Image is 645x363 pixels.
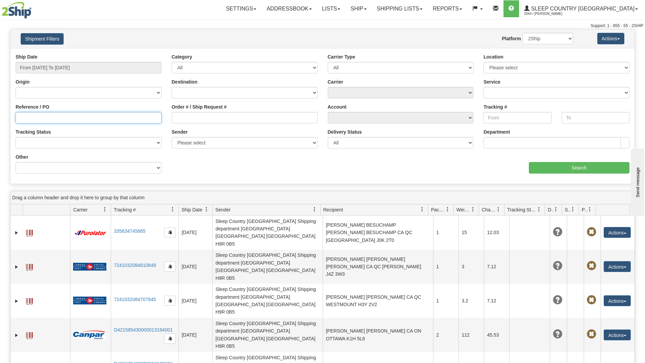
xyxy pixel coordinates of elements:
[433,215,458,250] td: 1
[328,78,343,85] label: Carrier
[433,284,458,318] td: 1
[587,295,596,305] span: Pickup Not Assigned
[519,0,643,17] a: Sleep Country [GEOGRAPHIC_DATA] 2044 / [PERSON_NAME]
[212,215,323,250] td: Sleep Country [GEOGRAPHIC_DATA] Shipping department [GEOGRAPHIC_DATA] [GEOGRAPHIC_DATA] [GEOGRAPH...
[629,147,644,216] iframe: chat widget
[372,0,428,17] a: Shipping lists
[164,334,176,344] button: Copy to clipboard
[483,53,503,60] label: Location
[5,6,63,11] div: Send message
[416,204,428,215] a: Recipient filter column settings
[212,318,323,352] td: Sleep Country [GEOGRAPHIC_DATA] Shipping department [GEOGRAPHIC_DATA] [GEOGRAPHIC_DATA] [GEOGRAPH...
[483,78,500,85] label: Service
[172,104,227,110] label: Order # / Ship Request #
[484,284,509,318] td: 7.12
[587,261,596,271] span: Pickup Not Assigned
[533,204,545,215] a: Tracking Status filter column settings
[164,227,176,237] button: Copy to clipboard
[178,318,212,352] td: [DATE]
[567,204,579,215] a: Shipment Issues filter column settings
[565,206,571,213] span: Shipment Issues
[16,53,38,60] label: Ship Date
[13,298,20,304] a: Expand
[16,78,29,85] label: Origin
[21,33,64,45] button: Shipment Filters
[16,154,28,160] label: Other
[562,112,629,123] input: To
[587,330,596,339] span: Pickup Not Assigned
[114,228,145,234] a: 335634745665
[172,129,188,135] label: Sender
[201,204,212,215] a: Ship Date filter column settings
[597,33,624,44] button: Actions
[458,284,484,318] td: 3.2
[587,227,596,237] span: Pickup Not Assigned
[456,206,471,213] span: Weight
[26,295,33,306] a: Label
[164,262,176,272] button: Copy to clipboard
[26,329,33,340] a: Label
[13,332,20,339] a: Expand
[493,204,504,215] a: Charge filter column settings
[26,261,33,272] a: Label
[73,263,106,271] img: 20 - Canada Post
[323,250,433,284] td: [PERSON_NAME] [PERSON_NAME] [PERSON_NAME] CA QC [PERSON_NAME] J4Z 3W3
[164,296,176,306] button: Copy to clipboard
[553,295,562,305] span: Unknown
[73,206,88,213] span: Carrier
[548,206,554,213] span: Delivery Status
[323,206,343,213] span: Recipient
[530,6,635,12] span: Sleep Country [GEOGRAPHIC_DATA]
[433,318,458,352] td: 2
[172,53,192,60] label: Category
[167,204,178,215] a: Tracking # filter column settings
[482,206,496,213] span: Charge
[428,0,467,17] a: Reports
[114,327,173,333] a: D421585430000013184001
[221,0,261,17] a: Settings
[181,206,202,213] span: Ship Date
[114,206,136,213] span: Tracking #
[604,295,631,306] button: Actions
[2,23,643,29] div: Support: 1 - 855 - 55 - 2SHIP
[212,284,323,318] td: Sleep Country [GEOGRAPHIC_DATA] Shipping department [GEOGRAPHIC_DATA] [GEOGRAPHIC_DATA] [GEOGRAPH...
[483,104,507,110] label: Tracking #
[328,104,347,110] label: Account
[442,204,453,215] a: Packages filter column settings
[524,10,575,17] span: 2044 / [PERSON_NAME]
[467,204,479,215] a: Weight filter column settings
[10,191,635,204] div: grid grouping header
[178,215,212,250] td: [DATE]
[584,204,596,215] a: Pickup Status filter column settings
[99,204,111,215] a: Carrier filter column settings
[582,206,587,213] span: Pickup Status
[433,250,458,284] td: 1
[328,53,355,60] label: Carrier Type
[323,215,433,250] td: [PERSON_NAME] BESUCHAMP [PERSON_NAME] BESUCHAMP CA QC [GEOGRAPHIC_DATA] J0K 2T0
[26,227,33,237] a: Label
[114,263,156,268] a: 7241032084610848
[458,318,484,352] td: 112
[178,250,212,284] td: [DATE]
[309,204,320,215] a: Sender filter column settings
[458,215,484,250] td: 15
[483,112,551,123] input: From
[550,204,562,215] a: Delivery Status filter column settings
[16,104,49,110] label: Reference / PO
[553,330,562,339] span: Unknown
[431,206,445,213] span: Packages
[13,264,20,270] a: Expand
[178,284,212,318] td: [DATE]
[261,0,317,17] a: Addressbook
[212,250,323,284] td: Sleep Country [GEOGRAPHIC_DATA] Shipping department [GEOGRAPHIC_DATA] [GEOGRAPHIC_DATA] [GEOGRAPH...
[604,261,631,272] button: Actions
[73,296,106,305] img: 20 - Canada Post
[328,129,362,135] label: Delivery Status
[114,297,156,302] a: 7241032084707845
[604,227,631,238] button: Actions
[16,129,51,135] label: Tracking Status
[484,215,509,250] td: 12.03
[323,318,433,352] td: [PERSON_NAME] [PERSON_NAME] CA ON OTTAWA K1H 5L6
[458,250,484,284] td: 3
[483,129,510,135] label: Department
